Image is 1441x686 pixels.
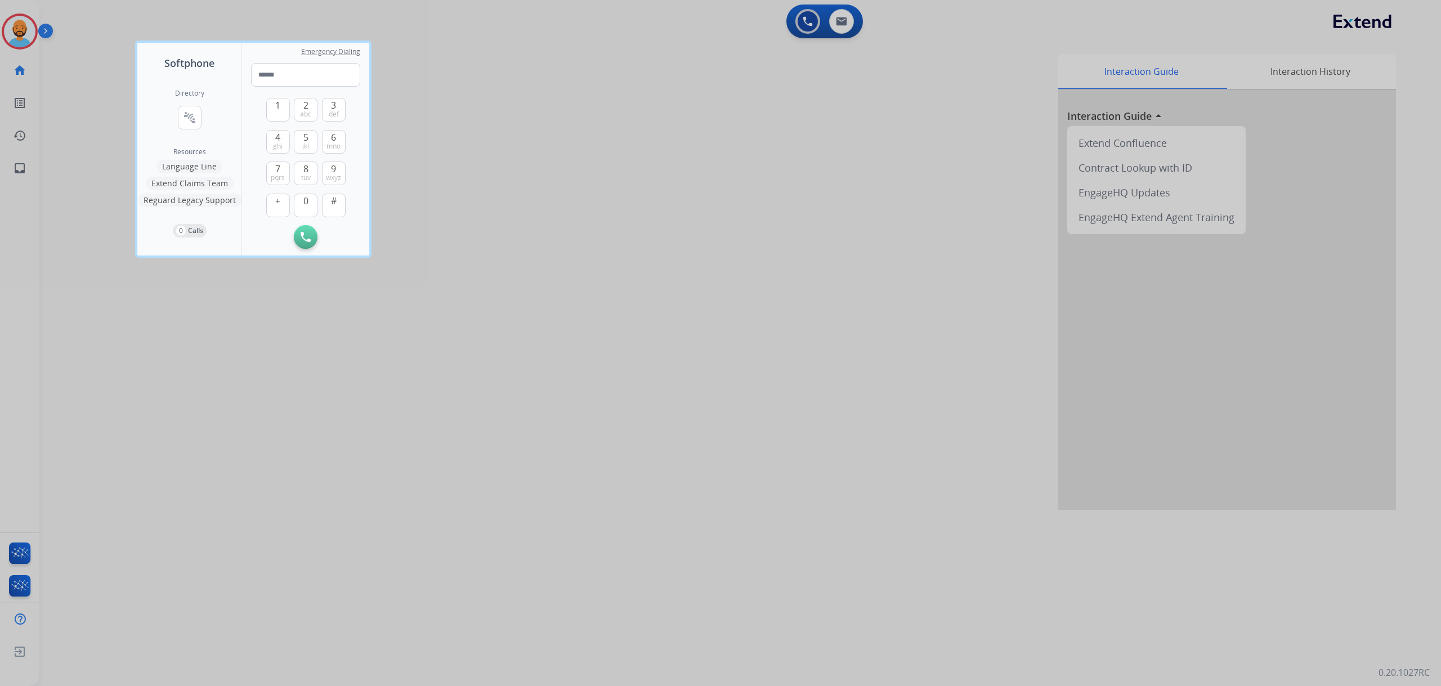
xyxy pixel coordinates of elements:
[1379,666,1430,679] p: 0.20.1027RC
[173,224,207,237] button: 0Calls
[303,162,308,176] span: 8
[273,142,283,151] span: ghi
[301,232,311,242] img: call-button
[302,142,309,151] span: jkl
[266,162,290,185] button: 7pqrs
[300,110,311,119] span: abc
[331,162,336,176] span: 9
[331,131,336,144] span: 6
[322,98,346,122] button: 3def
[146,177,234,190] button: Extend Claims Team
[329,110,339,119] span: def
[294,162,317,185] button: 8tuv
[322,194,346,217] button: #
[326,173,341,182] span: wxyz
[303,194,308,208] span: 0
[331,194,337,208] span: #
[188,226,203,236] p: Calls
[275,194,280,208] span: +
[164,55,214,71] span: Softphone
[303,131,308,144] span: 5
[294,130,317,154] button: 5jkl
[183,111,196,124] mat-icon: connect_without_contact
[294,98,317,122] button: 2abc
[138,194,241,207] button: Reguard Legacy Support
[303,98,308,112] span: 2
[173,147,206,156] span: Resources
[266,194,290,217] button: +
[331,98,336,112] span: 3
[275,162,280,176] span: 7
[175,89,204,98] h2: Directory
[275,131,280,144] span: 4
[275,98,280,112] span: 1
[301,173,311,182] span: tuv
[294,194,317,217] button: 0
[322,162,346,185] button: 9wxyz
[176,226,186,236] p: 0
[326,142,341,151] span: mno
[271,173,285,182] span: pqrs
[301,47,360,56] span: Emergency Dialing
[266,98,290,122] button: 1
[156,160,222,173] button: Language Line
[322,130,346,154] button: 6mno
[266,130,290,154] button: 4ghi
